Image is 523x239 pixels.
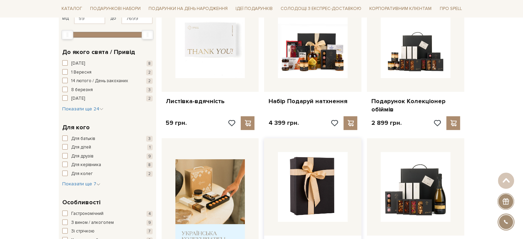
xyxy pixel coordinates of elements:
[146,136,153,142] span: 3
[62,106,103,112] button: Показати ще 24
[71,60,85,67] span: [DATE]
[62,181,100,187] button: Показати ще 7
[62,135,153,142] button: Для батьків 3
[166,119,187,127] p: 59 грн.
[62,162,153,169] button: Для керівника 8
[146,171,153,177] span: 2
[71,210,103,217] span: Гастрономічний
[146,87,153,93] span: 3
[146,96,153,101] span: 2
[71,87,93,94] span: 8 березня
[62,228,153,235] button: Зі стрічкою 7
[166,97,255,105] a: Листівка-вдячність
[71,171,93,177] span: Для колег
[142,30,153,40] div: Max
[71,219,114,226] span: З вином / алкоголем
[62,87,153,94] button: 8 березня 3
[146,220,153,226] span: 9
[62,30,73,40] div: Min
[146,211,153,217] span: 4
[62,60,153,67] button: [DATE] 8
[175,8,245,78] img: Листівка-вдячність
[121,12,153,24] input: Ціна
[62,123,90,132] span: Для кого
[146,78,153,84] span: 2
[71,228,95,235] span: Зі стрічкою
[59,3,85,14] a: Каталог
[146,153,153,159] span: 9
[268,97,357,105] a: Набір Подаруй натхнення
[62,153,153,160] button: Для друзів 9
[62,69,153,76] button: 1 Вересня 2
[62,219,153,226] button: З вином / алкоголем 9
[74,12,105,24] input: Ціна
[146,69,153,75] span: 2
[71,95,85,102] span: [DATE]
[233,3,275,14] a: Ідеї подарунків
[146,3,230,14] a: Подарунки на День народження
[62,47,135,57] span: До якого свята / Привід
[371,119,401,127] p: 2 899 грн.
[71,69,91,76] span: 1 Вересня
[147,144,153,150] span: 1
[71,144,91,151] span: Для дітей
[278,3,364,14] a: Солодощі з експрес-доставкою
[62,198,100,207] span: Особливості
[278,152,348,222] img: Подарунок Містера та Місіс Сміт
[146,228,153,234] span: 7
[268,119,298,127] p: 4 399 грн.
[62,15,69,21] span: від
[62,78,153,85] button: 14 лютого / День закоханих 2
[71,162,101,169] span: Для керівника
[62,210,153,217] button: Гастрономічний 4
[146,61,153,66] span: 8
[146,162,153,168] span: 8
[87,3,143,14] a: Подарункові набори
[367,3,434,14] a: Корпоративним клієнтам
[62,95,153,102] button: [DATE] 2
[62,144,153,151] button: Для дітей 1
[71,153,94,160] span: Для друзів
[71,135,95,142] span: Для батьків
[437,3,464,14] a: Про Spell
[71,78,128,85] span: 14 лютого / День закоханих
[110,15,116,21] span: до
[371,97,460,113] a: Подарунок Колекціонер обіймів
[62,171,153,177] button: Для колег 2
